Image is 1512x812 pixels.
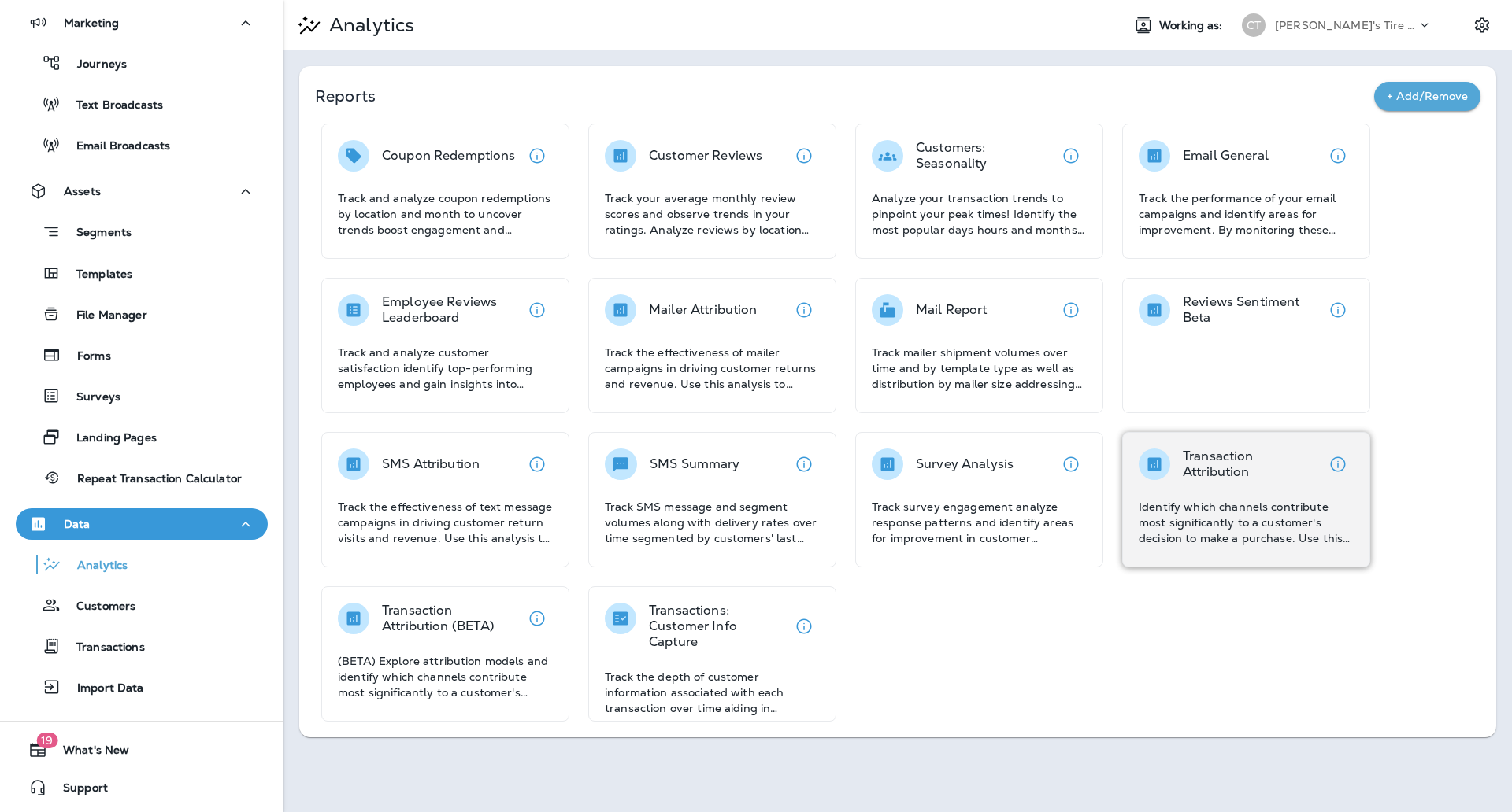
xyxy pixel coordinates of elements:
[36,733,57,748] span: 19
[649,148,762,164] p: Customer Reviews
[1139,190,1354,238] p: Track the performance of your email campaigns and identify areas for improvement. By monitoring t...
[1183,294,1322,326] p: Reviews Sentiment Beta
[1374,82,1480,111] button: + Add/Remove
[61,472,242,487] p: Repeat Transaction Calculator
[64,518,91,530] p: Data
[872,190,1087,238] p: Analyze your transaction trends to pinpoint your peak times! Identify the most popular days hours...
[338,499,553,546] p: Track the effectiveness of text message campaigns in driving customer return visits and revenue. ...
[1159,19,1226,32] span: Working as:
[605,190,820,238] p: Track your average monthly review scores and observe trends in your ratings. Analyze reviews by l...
[64,185,101,197] p: Assets
[16,128,268,161] button: Email Broadcasts
[61,268,132,282] p: Templates
[47,781,108,800] span: Support
[323,13,414,37] p: Analytics
[16,461,268,494] button: Repeat Transaction Calculator
[650,456,740,472] p: SMS Summary
[61,98,163,113] p: Text Broadcasts
[1055,448,1087,480] button: View details
[16,175,268,207] button: Assets
[1055,294,1087,326] button: View details
[61,600,135,615] p: Customers
[872,345,1087,392] p: Track mailer shipment volumes over time and by template type as well as distribution by mailer si...
[1242,13,1266,37] div: CT
[64,17,119,29] p: Marketing
[605,345,820,392] p: Track the effectiveness of mailer campaigns in driving customer returns and revenue. Use this ana...
[788,294,820,326] button: View details
[16,7,268,39] button: Marketing
[1139,499,1354,546] p: Identify which channels contribute most significantly to a customer's decision to make a purchase...
[16,46,268,79] button: Journeys
[382,603,521,634] p: Transaction Attribution (BETA)
[788,140,820,172] button: View details
[605,669,820,716] p: Track the depth of customer information associated with each transaction over time aiding in asse...
[61,431,157,446] p: Landing Pages
[382,456,480,472] p: SMS Attribution
[16,297,268,330] button: File Manager
[338,653,553,700] p: (BETA) Explore attribution models and identify which channels contribute most significantly to a ...
[521,603,553,634] button: View details
[382,148,516,164] p: Coupon Redemptions
[1055,140,1087,172] button: View details
[61,139,170,154] p: Email Broadcasts
[1183,448,1322,480] p: Transaction Attribution
[605,499,820,546] p: Track SMS message and segment volumes along with delivery rates over time segmented by customers'...
[1275,19,1417,31] p: [PERSON_NAME]'s Tire & Auto
[649,302,758,318] p: Mailer Attribution
[382,294,521,326] p: Employee Reviews Leaderboard
[61,681,144,696] p: Import Data
[649,603,788,650] p: Transactions: Customer Info Capture
[916,140,1055,172] p: Customers: Seasonality
[16,734,268,766] button: 19What's New
[61,640,145,655] p: Transactions
[16,87,268,120] button: Text Broadcasts
[1322,140,1354,172] button: View details
[338,345,553,392] p: Track and analyze customer satisfaction identify top-performing employees and gain insights into ...
[16,589,268,622] button: Customers
[16,548,268,581] button: Analytics
[16,257,268,290] button: Templates
[521,448,553,480] button: View details
[315,85,1374,107] p: Reports
[1322,294,1354,326] button: View details
[1468,11,1496,39] button: Settings
[16,670,268,703] button: Import Data
[61,308,147,323] p: File Manager
[16,379,268,412] button: Surveys
[47,744,129,762] span: What's New
[16,215,268,249] button: Segments
[872,499,1087,546] p: Track survey engagement analyze response patterns and identify areas for improvement in customer ...
[788,611,820,642] button: View details
[788,448,820,480] button: View details
[16,508,268,540] button: Data
[916,302,988,318] p: Mail Report
[16,629,268,663] button: Transactions
[521,294,553,326] button: View details
[521,140,553,172] button: View details
[16,338,268,371] button: Forms
[61,349,111,364] p: Forms
[61,57,127,72] p: Journeys
[338,190,553,238] p: Track and analyze coupon redemptions by location and month to uncover trends boost engagement and...
[16,772,268,803] button: Support
[1322,448,1354,480] button: View details
[916,456,1014,472] p: Survey Analysis
[16,420,268,453] button: Landing Pages
[61,390,120,405] p: Surveys
[61,559,128,574] p: Analytics
[1183,148,1269,164] p: Email General
[61,226,132,242] p: Segments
